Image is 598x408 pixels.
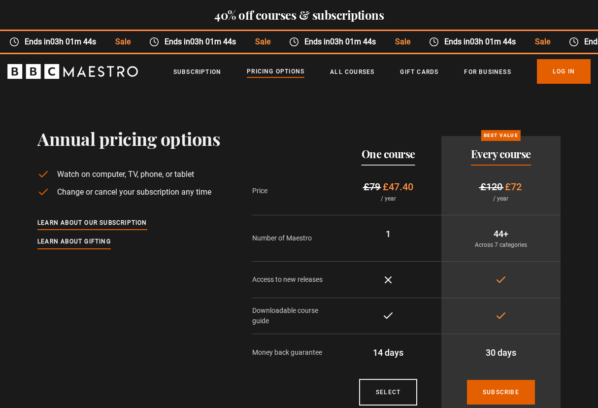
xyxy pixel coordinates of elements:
[343,346,433,359] p: 14 days
[343,194,433,203] p: / year
[537,59,591,84] a: Log In
[449,346,553,359] p: 30 days
[505,181,522,193] span: £72
[252,186,335,196] p: Price
[464,67,511,77] a: For business
[173,67,221,77] a: Subscription
[449,194,553,203] p: / year
[37,186,220,198] li: Change or cancel your subscription any time
[359,379,417,406] a: Courses
[247,67,304,77] a: Pricing Options
[44,37,90,46] time: 03h 01m 44s
[252,274,335,285] p: Access to new releases
[293,36,379,48] span: Ends in
[252,306,335,326] p: Downloadable course guide
[481,130,521,141] p: Best value
[480,181,502,193] span: £120
[324,37,370,46] time: 03h 01m 44s
[519,36,553,48] span: Sale
[464,37,510,46] time: 03h 01m 44s
[252,347,335,358] p: Money back guarantee
[449,240,553,249] p: Across 7 categories
[467,380,535,405] a: Subscribe
[383,181,413,193] span: £47.40
[379,36,413,48] span: Sale
[13,36,100,48] span: Ends in
[37,237,111,247] a: Learn about gifting
[37,218,147,229] a: Learn about our subscription
[471,148,531,160] h2: Every course
[433,36,519,48] span: Ends in
[37,169,220,180] li: Watch on computer, TV, phone, or tablet
[252,233,335,243] p: Number of Maestro
[449,227,553,240] p: 44+
[343,227,433,240] p: 1
[7,64,138,79] svg: BBC Maestro
[330,67,374,77] a: All Courses
[37,128,220,149] h1: Annual pricing options
[184,37,230,46] time: 03h 01m 44s
[153,36,239,48] span: Ends in
[400,67,438,77] a: Gift Cards
[173,59,591,84] nav: Primary
[239,36,273,48] span: Sale
[362,148,415,160] h2: One course
[364,181,380,193] span: £79
[100,36,133,48] span: Sale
